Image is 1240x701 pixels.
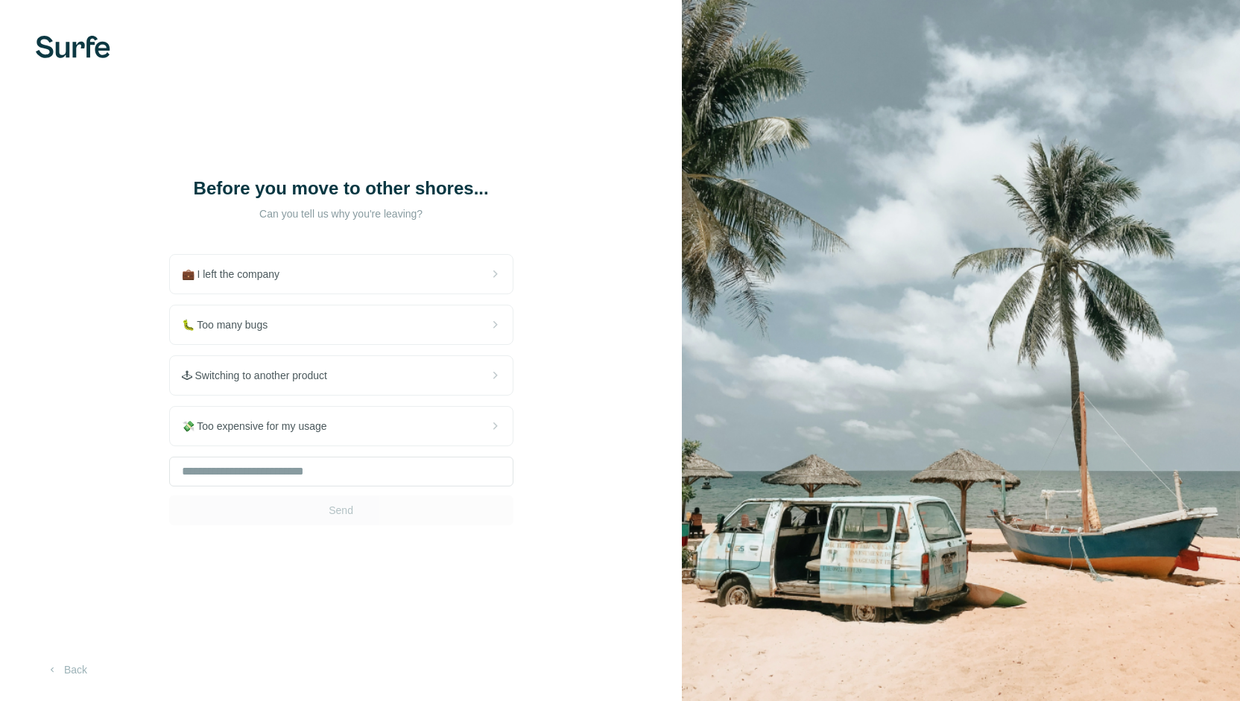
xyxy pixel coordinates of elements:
[36,36,110,58] img: Surfe's logo
[182,317,280,332] span: 🐛 Too many bugs
[182,419,339,434] span: 💸 Too expensive for my usage
[192,177,490,200] h1: Before you move to other shores...
[192,206,490,221] p: Can you tell us why you're leaving?
[182,368,339,383] span: 🕹 Switching to another product
[36,656,98,683] button: Back
[182,267,291,282] span: 💼 I left the company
